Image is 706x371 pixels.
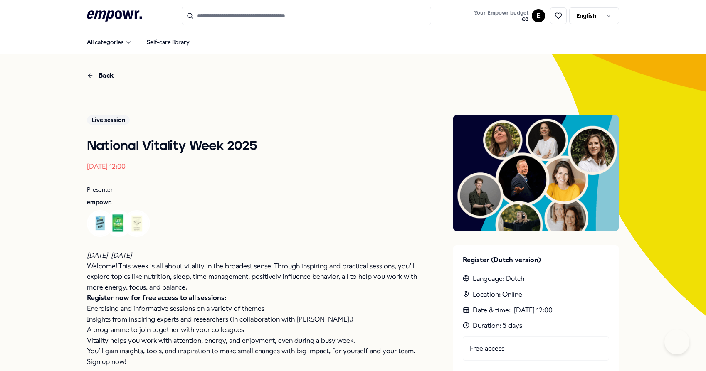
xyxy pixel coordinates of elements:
[87,294,227,302] strong: Register now for free access to all sessions:
[463,305,609,316] div: Date & time :
[87,251,132,259] em: [DATE]–[DATE]
[87,346,420,356] p: You’ll gain insights, tools, and inspiration to make small changes with big impact, for yourself ...
[474,10,528,16] span: Your Empowr budget
[87,324,420,335] p: A programme to join together with your colleagues
[87,303,420,314] p: Energising and informative sessions on a variety of themes
[474,16,528,23] span: € 0
[87,198,420,207] p: empowr.
[87,185,420,194] p: Presenter
[87,261,420,293] p: Welcome! This week is all about vitality in the broadest sense. Through inspiring and practical s...
[87,335,420,346] p: Vitality helps you work with attention, energy, and enjoyment, even during a busy week.
[463,320,609,331] div: Duration: 5 days
[514,305,553,316] time: [DATE] 12:00
[463,273,609,284] div: Language: Dutch
[472,8,530,25] button: Your Empowr budget€0
[471,7,532,25] a: Your Empowr budget€0
[87,314,420,325] p: Insights from inspiring experts and researchers (in collaboration with [PERSON_NAME].)
[87,356,420,367] p: Sign up now!
[463,289,609,300] div: Location: Online
[87,162,126,170] time: [DATE] 12:00
[87,138,420,155] h1: National Vitality Week 2025
[140,34,196,50] a: Self-care library
[463,336,609,361] div: Free access
[87,115,130,125] div: Live session
[80,34,138,50] button: All categories
[664,329,689,354] iframe: Help Scout Beacon - Open
[453,115,619,231] img: Presenter image
[87,70,114,81] div: Back
[125,211,149,236] img: Avatar
[463,255,609,265] p: Register (Dutch version)
[106,211,131,236] img: Avatar
[88,211,112,236] img: Avatar
[532,9,545,22] button: E
[182,7,431,25] input: Search for products, categories or subcategories
[80,34,196,50] nav: Main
